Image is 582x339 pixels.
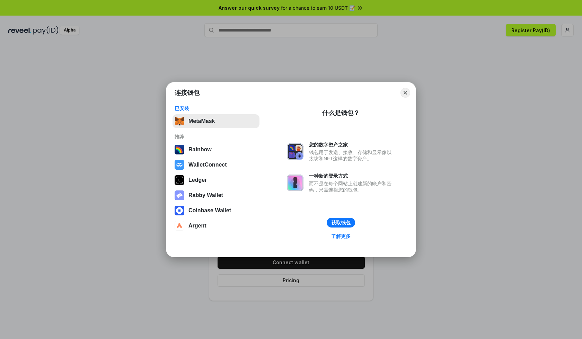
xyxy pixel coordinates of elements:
[188,207,231,214] div: Coinbase Wallet
[175,105,257,111] div: 已安装
[287,143,303,160] img: svg+xml,%3Csvg%20xmlns%3D%22http%3A%2F%2Fwww.w3.org%2F2000%2Fsvg%22%20fill%3D%22none%22%20viewBox...
[175,134,257,140] div: 推荐
[173,188,259,202] button: Rabby Wallet
[309,173,395,179] div: 一种新的登录方式
[400,88,410,98] button: Close
[188,162,227,168] div: WalletConnect
[173,204,259,217] button: Coinbase Wallet
[175,89,200,97] h1: 连接钱包
[188,177,207,183] div: Ledger
[175,160,184,170] img: svg+xml,%3Csvg%20width%3D%2228%22%20height%3D%2228%22%20viewBox%3D%220%200%2028%2028%22%20fill%3D...
[327,232,355,241] a: 了解更多
[173,219,259,233] button: Argent
[188,146,212,153] div: Rainbow
[188,223,206,229] div: Argent
[309,149,395,162] div: 钱包用于发送、接收、存储和显示像以太坊和NFT这样的数字资产。
[188,192,223,198] div: Rabby Wallet
[175,145,184,154] img: svg+xml,%3Csvg%20width%3D%22120%22%20height%3D%22120%22%20viewBox%3D%220%200%20120%20120%22%20fil...
[175,221,184,231] img: svg+xml,%3Csvg%20width%3D%2228%22%20height%3D%2228%22%20viewBox%3D%220%200%2028%2028%22%20fill%3D...
[331,220,351,226] div: 获取钱包
[309,180,395,193] div: 而不是在每个网站上创建新的账户和密码，只需连接您的钱包。
[173,158,259,172] button: WalletConnect
[175,175,184,185] img: svg+xml,%3Csvg%20xmlns%3D%22http%3A%2F%2Fwww.w3.org%2F2000%2Fsvg%22%20width%3D%2228%22%20height%3...
[322,109,360,117] div: 什么是钱包？
[175,116,184,126] img: svg+xml,%3Csvg%20fill%3D%22none%22%20height%3D%2233%22%20viewBox%3D%220%200%2035%2033%22%20width%...
[287,175,303,191] img: svg+xml,%3Csvg%20xmlns%3D%22http%3A%2F%2Fwww.w3.org%2F2000%2Fsvg%22%20fill%3D%22none%22%20viewBox...
[173,173,259,187] button: Ledger
[175,190,184,200] img: svg+xml,%3Csvg%20xmlns%3D%22http%3A%2F%2Fwww.w3.org%2F2000%2Fsvg%22%20fill%3D%22none%22%20viewBox...
[327,218,355,228] button: 获取钱包
[175,206,184,215] img: svg+xml,%3Csvg%20width%3D%2228%22%20height%3D%2228%22%20viewBox%3D%220%200%2028%2028%22%20fill%3D...
[331,233,351,239] div: 了解更多
[173,114,259,128] button: MetaMask
[188,118,215,124] div: MetaMask
[173,143,259,157] button: Rainbow
[309,142,395,148] div: 您的数字资产之家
